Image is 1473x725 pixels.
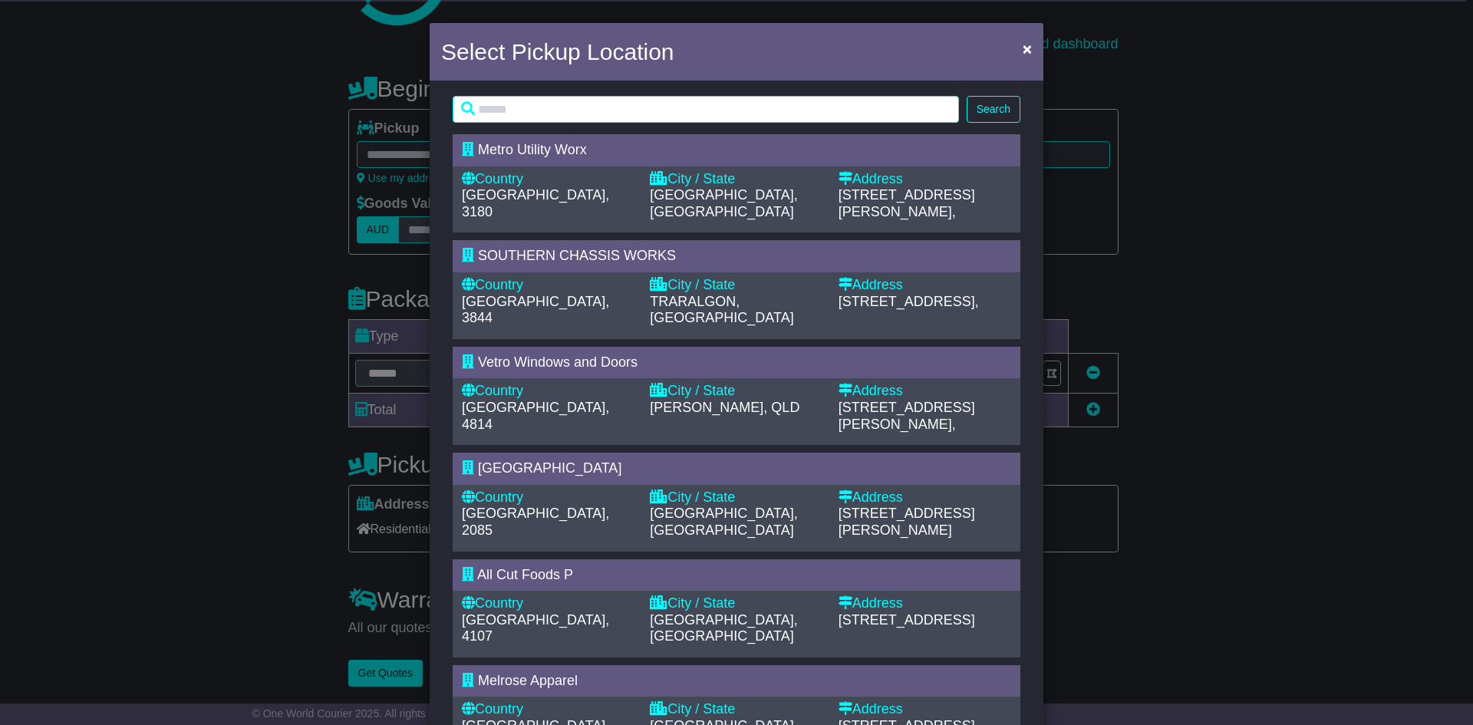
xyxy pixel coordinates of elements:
span: Vetro Windows and Doors [478,354,638,370]
div: Address [839,383,1011,400]
div: City / State [650,595,822,612]
span: SOUTHERN CHASSIS WORKS [478,248,676,263]
span: [GEOGRAPHIC_DATA], 3180 [462,187,609,219]
div: City / State [650,383,822,400]
div: Country [462,383,634,400]
span: Melrose Apparel [478,673,578,688]
span: [STREET_ADDRESS], [839,294,979,309]
span: All Cut Foods P [477,567,573,582]
div: City / State [650,489,822,506]
span: [GEOGRAPHIC_DATA], 4107 [462,612,609,644]
div: Address [839,595,1011,612]
div: Address [839,171,1011,188]
span: [STREET_ADDRESS][PERSON_NAME], [839,187,975,219]
div: Address [839,489,1011,506]
div: Country [462,171,634,188]
button: Close [1015,33,1040,64]
span: TRARALGON, [GEOGRAPHIC_DATA] [650,294,793,326]
span: [GEOGRAPHIC_DATA], 2085 [462,506,609,538]
span: Metro Utility Worx [478,142,587,157]
div: Address [839,277,1011,294]
span: [STREET_ADDRESS] [839,612,975,628]
span: × [1023,40,1032,58]
button: Search [967,96,1020,123]
div: City / State [650,277,822,294]
div: Address [839,701,1011,718]
span: [GEOGRAPHIC_DATA], [GEOGRAPHIC_DATA] [650,506,797,538]
div: Country [462,595,634,612]
span: [GEOGRAPHIC_DATA], 4814 [462,400,609,432]
span: [PERSON_NAME], QLD [650,400,799,415]
h4: Select Pickup Location [441,35,674,69]
div: City / State [650,171,822,188]
span: [GEOGRAPHIC_DATA], 3844 [462,294,609,326]
div: Country [462,277,634,294]
div: Country [462,701,634,718]
span: [STREET_ADDRESS][PERSON_NAME] [839,506,975,538]
span: [GEOGRAPHIC_DATA], [GEOGRAPHIC_DATA] [650,612,797,644]
span: [STREET_ADDRESS][PERSON_NAME], [839,400,975,432]
span: [GEOGRAPHIC_DATA], [GEOGRAPHIC_DATA] [650,187,797,219]
div: Country [462,489,634,506]
span: [GEOGRAPHIC_DATA] [478,460,621,476]
div: City / State [650,701,822,718]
